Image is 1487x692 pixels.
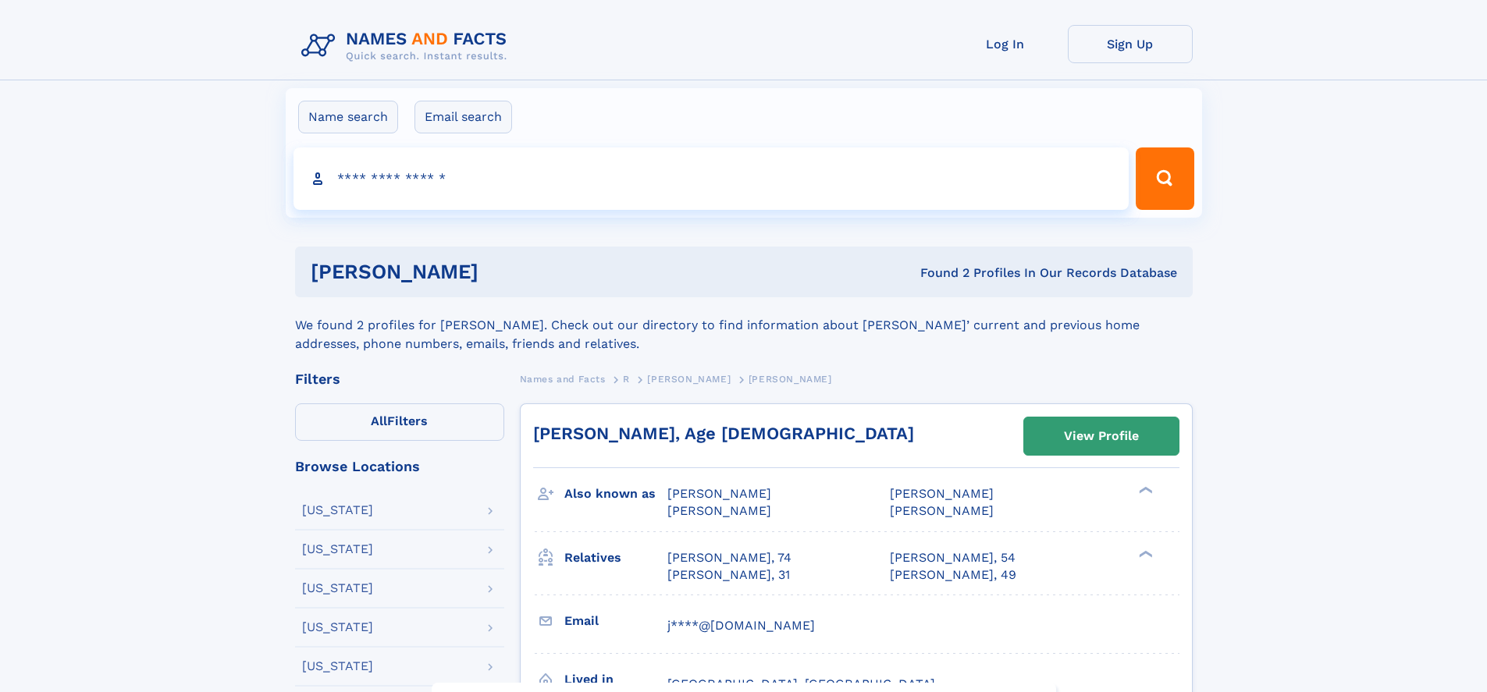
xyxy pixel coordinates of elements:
[414,101,512,133] label: Email search
[1136,147,1194,210] button: Search Button
[943,25,1068,63] a: Log In
[302,504,373,516] div: [US_STATE]
[1024,417,1179,455] a: View Profile
[311,262,699,282] h1: [PERSON_NAME]
[667,486,771,501] span: [PERSON_NAME]
[293,147,1129,210] input: search input
[667,503,771,518] span: [PERSON_NAME]
[302,621,373,633] div: [US_STATE]
[647,374,731,385] span: [PERSON_NAME]
[667,566,790,584] a: [PERSON_NAME], 31
[564,481,667,507] h3: Also known as
[520,369,606,389] a: Names and Facts
[295,403,504,441] label: Filters
[298,101,398,133] label: Name search
[302,582,373,594] div: [US_STATE]
[890,566,1016,584] a: [PERSON_NAME], 49
[295,372,504,386] div: Filters
[647,369,731,389] a: [PERSON_NAME]
[302,543,373,555] div: [US_STATE]
[302,660,373,672] div: [US_STATE]
[890,486,994,501] span: [PERSON_NAME]
[533,424,914,443] a: [PERSON_NAME], Age [DEMOGRAPHIC_DATA]
[667,676,935,691] span: [GEOGRAPHIC_DATA], [GEOGRAPHIC_DATA]
[890,503,994,518] span: [PERSON_NAME]
[1135,548,1154,559] div: ❯
[1064,418,1139,454] div: View Profile
[295,460,504,474] div: Browse Locations
[623,369,630,389] a: R
[890,549,1016,566] a: [PERSON_NAME], 54
[564,608,667,634] h3: Email
[623,374,630,385] span: R
[295,297,1193,353] div: We found 2 profiles for [PERSON_NAME]. Check out our directory to find information about [PERSON_...
[1135,485,1154,495] div: ❯
[667,549,792,566] a: [PERSON_NAME], 74
[371,413,387,428] span: All
[1068,25,1193,63] a: Sign Up
[749,374,832,385] span: [PERSON_NAME]
[295,25,520,67] img: Logo Names and Facts
[699,264,1177,282] div: Found 2 Profiles In Our Records Database
[564,545,667,571] h3: Relatives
